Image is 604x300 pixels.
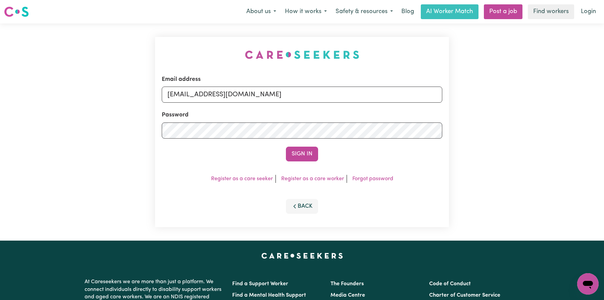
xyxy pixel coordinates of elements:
[286,199,318,214] button: Back
[331,5,397,19] button: Safety & resources
[429,281,471,287] a: Code of Conduct
[286,147,318,161] button: Sign In
[162,111,189,119] label: Password
[4,6,29,18] img: Careseekers logo
[232,281,288,287] a: Find a Support Worker
[4,4,29,19] a: Careseekers logo
[162,75,201,84] label: Email address
[484,4,522,19] a: Post a job
[429,293,500,298] a: Charter of Customer Service
[211,176,273,182] a: Register as a care seeker
[281,176,344,182] a: Register as a care worker
[528,4,574,19] a: Find workers
[261,253,343,258] a: Careseekers home page
[281,5,331,19] button: How it works
[577,4,600,19] a: Login
[331,281,364,287] a: The Founders
[331,293,365,298] a: Media Centre
[242,5,281,19] button: About us
[397,4,418,19] a: Blog
[577,273,599,295] iframe: Button to launch messaging window
[352,176,393,182] a: Forgot password
[162,87,442,103] input: Email address
[421,4,479,19] a: AI Worker Match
